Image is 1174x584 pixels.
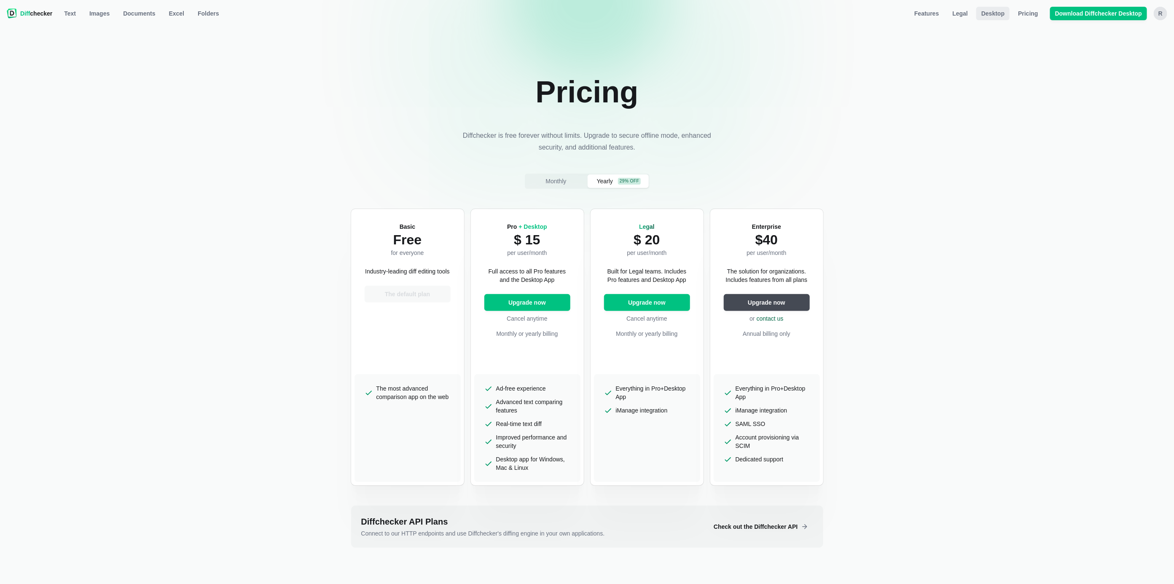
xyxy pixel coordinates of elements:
span: Ad-free experience [496,384,546,393]
span: Documents [121,9,157,18]
a: Features [909,7,944,20]
button: Yearly29% off [588,174,649,188]
span: Upgrade now [507,298,548,307]
a: Diffchecker [7,7,52,20]
button: Check out the Diffchecker API [707,518,813,535]
button: Upgrade now [604,294,690,311]
p: per user/month [747,249,786,257]
p: or [724,314,810,323]
h2: Enterprise [747,222,786,231]
a: Excel [164,7,190,20]
span: Improved performance and security [496,433,570,450]
span: Real-time text diff [496,420,542,428]
span: Text [62,9,78,18]
p: Industry-leading diff editing tools [365,267,450,276]
span: + Desktop [518,223,547,230]
span: SAML SSO [736,420,766,428]
a: contact us [757,315,784,322]
span: Upgrade now [626,298,667,307]
span: Everything in Pro+Desktop App [616,384,690,401]
p: Cancel anytime [604,314,690,323]
img: Diffchecker logo [7,8,17,19]
p: Built for Legal teams. Includes Pro features and Desktop App [604,267,690,284]
button: Upgrade now [724,294,810,311]
p: The solution for organizations. Includes features from all plans [724,267,810,284]
h2: Pro [507,222,547,231]
button: The default plan [365,286,451,303]
span: Check out the Diffchecker API [712,522,799,531]
a: Text [59,7,81,20]
span: iManage integration [616,406,668,415]
span: Pricing [1016,9,1040,18]
span: iManage integration [736,406,787,415]
p: per user/month [507,249,547,257]
h2: Diffchecker API Plans [361,516,701,528]
span: Yearly [595,177,615,185]
span: The default plan [383,290,432,298]
h2: Basic [391,222,424,231]
p: Monthly or yearly billing [484,330,570,338]
a: Check out the Diffchecker API [707,528,813,534]
span: Everything in Pro+Desktop App [736,384,810,401]
a: Desktop [976,7,1010,20]
p: Diffchecker is free forever without limits. Upgrade to secure offline mode, enhanced security, an... [461,130,714,153]
p: Monthly or yearly billing [604,330,690,338]
p: Free [391,231,424,249]
span: Excel [167,9,186,18]
span: Diff [20,10,30,17]
span: Legal [639,223,655,230]
p: $ 15 [507,231,547,249]
p: Connect to our HTTP endpoints and use Diffchecker's diffing engine in your own applications. [361,529,701,538]
div: 29% off [618,178,641,185]
button: Folders [193,7,224,20]
p: $ 20 [627,231,666,249]
span: The most advanced comparison app on the web [376,384,451,401]
span: Dedicated support [736,455,784,463]
span: checker [20,9,52,18]
span: Advanced text comparing features [496,398,570,415]
span: Images [88,9,111,18]
a: Pricing [1013,7,1043,20]
p: per user/month [627,249,666,257]
span: Desktop app for Windows, Mac & Linux [496,455,570,472]
p: for everyone [391,249,424,257]
span: Features [913,9,940,18]
a: Documents [118,7,160,20]
a: Legal [948,7,973,20]
h1: Pricing [535,74,638,110]
span: Account provisioning via SCIM [736,433,810,450]
p: Full access to all Pro features and the Desktop App [484,267,570,284]
span: Monthly [544,177,568,185]
span: Legal [951,9,970,18]
a: Images [84,7,115,20]
span: Desktop [980,9,1006,18]
p: Cancel anytime [484,314,570,323]
span: Folders [196,9,221,18]
button: Upgrade now [484,294,570,311]
span: Upgrade now [746,298,787,307]
span: Download Diffchecker Desktop [1053,9,1144,18]
a: Download Diffchecker Desktop [1050,7,1147,20]
p: $40 [747,231,786,249]
button: R [1154,7,1167,20]
p: Annual billing only [724,330,810,338]
button: Monthly [526,174,587,188]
